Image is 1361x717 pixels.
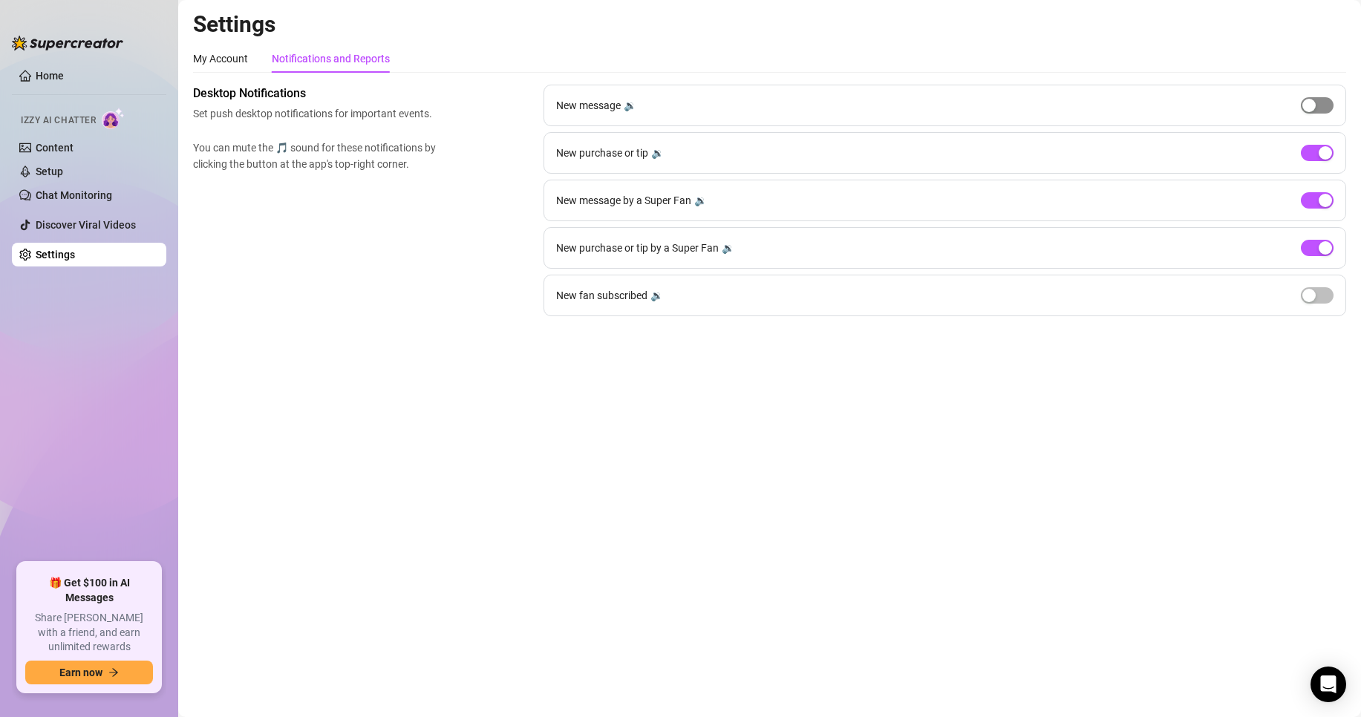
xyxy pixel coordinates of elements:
span: New message [556,97,621,114]
div: 🔉 [651,145,664,161]
div: Open Intercom Messenger [1311,667,1346,702]
a: Content [36,142,74,154]
div: 🔉 [650,287,663,304]
span: New fan subscribed [556,287,647,304]
span: Earn now [59,667,102,678]
span: New purchase or tip by a Super Fan [556,240,719,256]
a: Settings [36,249,75,261]
div: 🔉 [722,240,734,256]
div: 🔉 [694,192,707,209]
span: Izzy AI Chatter [21,114,96,128]
span: New message by a Super Fan [556,192,691,209]
div: My Account [193,50,248,67]
img: logo-BBDzfeDw.svg [12,36,123,50]
div: 🔉 [624,97,636,114]
a: Setup [36,166,63,177]
a: Chat Monitoring [36,189,112,201]
span: Desktop Notifications [193,85,443,102]
span: 🎁 Get $100 in AI Messages [25,576,153,605]
h2: Settings [193,10,1346,39]
a: Home [36,70,64,82]
a: Discover Viral Videos [36,219,136,231]
img: AI Chatter [102,108,125,129]
span: arrow-right [108,667,119,678]
button: Earn nowarrow-right [25,661,153,684]
div: Notifications and Reports [272,50,390,67]
span: You can mute the 🎵 sound for these notifications by clicking the button at the app's top-right co... [193,140,443,172]
span: Set push desktop notifications for important events. [193,105,443,122]
span: New purchase or tip [556,145,648,161]
span: Share [PERSON_NAME] with a friend, and earn unlimited rewards [25,611,153,655]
